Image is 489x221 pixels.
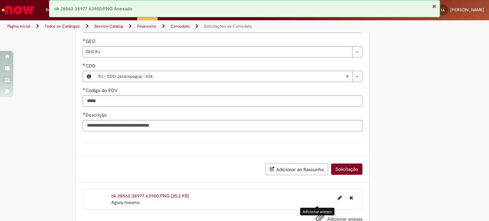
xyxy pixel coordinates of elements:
span: Requisições [46,7,69,13]
button: CDD, Visualizar este registro RJ - CDD Jacarepagua - 538 [83,71,95,82]
a: Comodato [171,24,190,29]
ul: Trilhas de página [5,20,321,33]
img: ServiceNow [1,3,35,17]
span: Descrição [86,112,108,118]
a: Service Catalog [94,24,123,29]
time: 29/09/2025 13:13:48 [111,199,140,205]
a: Todos os Catálogos [45,24,80,29]
input: Código do PDV [83,95,362,107]
span: Obrigatório Preenchido [83,39,86,41]
button: Excluir ok 28562 38977 63900.PNG [345,192,357,203]
span: Obrigatório Preenchido [83,88,86,90]
span: Obrigatório Preenchido [83,112,86,115]
span: RJ - CDD Jacarepagua - 538 [98,71,345,82]
button: Solicitação [331,164,362,175]
span: [PERSON_NAME] [450,7,484,13]
a: ok 28562 38977 63900.PNG (25.2 KB) [111,193,189,199]
span: Obrigatório Preenchido [83,63,86,66]
button: Adicionar ao Rascunho [265,164,328,175]
span: LL [441,8,445,12]
input: Descrição [83,120,362,131]
div: Adicionar anexos [300,208,334,215]
abbr: Limpar campo CDD [342,71,352,82]
a: Solicitações de Comodato [204,24,252,29]
button: Editar nome de arquivo ok 28562 38977 63900.PNG [334,192,346,203]
span: GEO [86,38,97,44]
button: Fechar Notificação [432,4,436,9]
span: Código do PDV [86,87,119,93]
a: Página inicial [7,24,30,29]
span: GEO RJ [86,47,349,57]
span: Agora mesmo [111,199,140,205]
span: Necessários - CDD [86,63,97,69]
span: ok 28562 38977 63900.PNG Anexado [54,6,132,12]
a: RJ - CDD Jacarepagua - 538Limpar campo CDD [95,71,362,82]
a: Financeiro [137,24,156,29]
